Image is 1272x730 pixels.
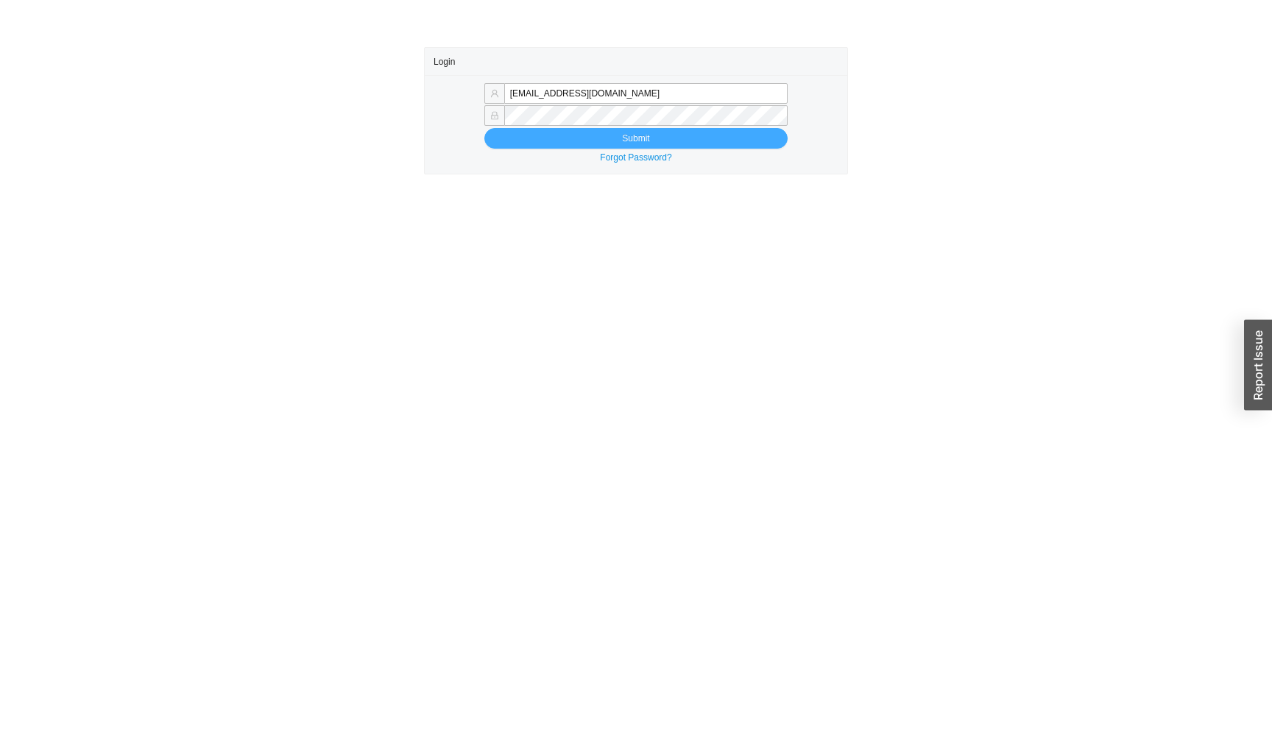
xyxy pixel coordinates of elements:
span: lock [490,111,499,120]
span: user [490,89,499,98]
button: Submit [484,128,788,149]
div: Login [434,48,838,75]
span: Submit [622,131,649,146]
input: Email [504,83,788,104]
a: Forgot Password? [600,152,671,163]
